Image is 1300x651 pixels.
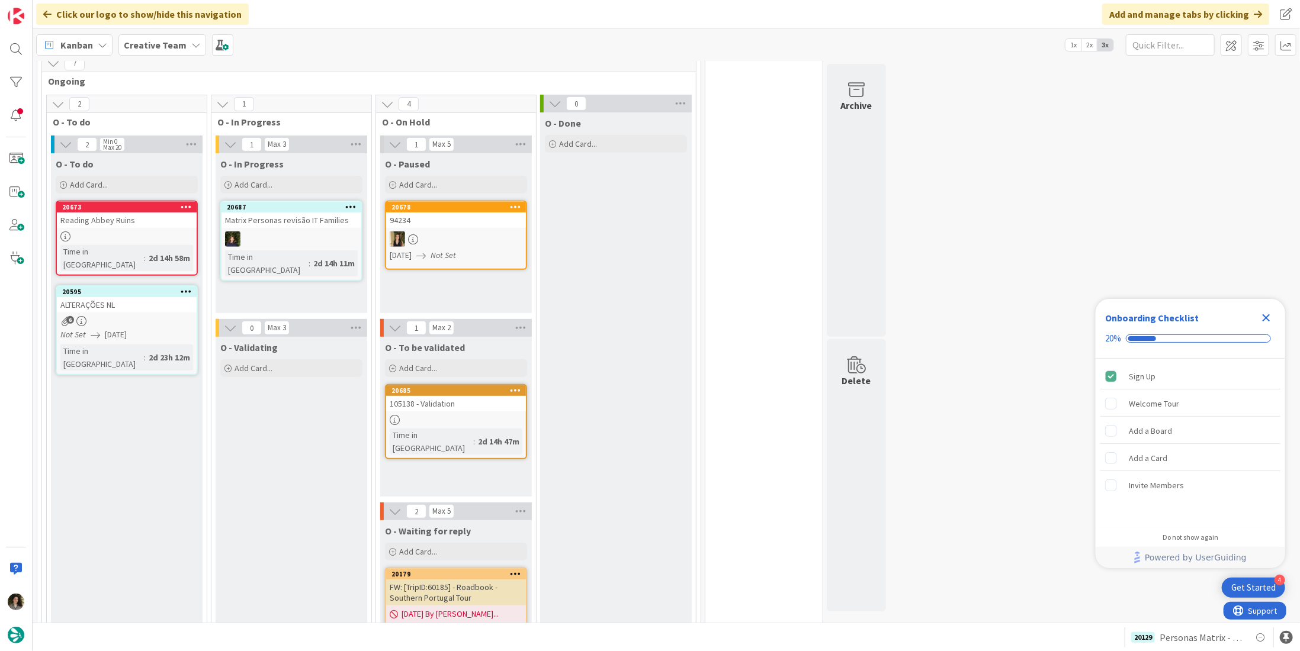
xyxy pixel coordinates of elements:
[1222,578,1285,598] div: Open Get Started checklist, remaining modules: 4
[220,158,284,170] span: O - In Progress
[1096,547,1285,568] div: Footer
[386,569,526,579] div: 20179
[57,212,197,228] div: Reading Abbey Ruins
[222,212,361,228] div: Matrix Personas revisão IT Families
[8,627,24,643] img: avatar
[1100,472,1280,498] div: Invite Members is incomplete.
[842,373,871,388] div: Delete
[566,96,586,111] span: 0
[841,98,872,112] div: Archive
[559,138,597,149] span: Add Card...
[242,137,262,152] span: 1
[57,297,197,312] div: ALTERAÇÕES NL
[473,435,475,448] span: :
[391,570,526,578] div: 20179
[1096,299,1285,568] div: Checklist Container
[268,141,286,147] div: Max 3
[220,201,362,281] a: 20687Matrix Personas revisão IT FamiliesMCTime in [GEOGRAPHIC_DATA]:2d 14h 11m
[385,525,471,537] span: O - Waiting for reply
[105,328,127,341] span: [DATE]
[386,569,526,605] div: 20179FW: [TripID:60185] - Roadbook - Southern Portugal Tour
[69,97,89,111] span: 2
[432,508,451,514] div: Max 5
[1129,478,1184,492] div: Invite Members
[48,75,681,87] span: Ongoing
[144,351,146,364] span: :
[1100,391,1280,417] div: Welcome Tour is incomplete.
[57,286,197,297] div: 20595
[65,56,85,70] span: 7
[431,250,456,260] i: Not Set
[406,504,426,518] span: 2
[103,144,121,150] div: Max 20
[1231,582,1276,594] div: Get Started
[399,546,437,557] span: Add Card...
[222,202,361,212] div: 20687
[391,203,526,211] div: 20678
[1131,632,1155,643] div: 20129
[1275,575,1285,585] div: 4
[1105,311,1199,325] div: Onboarding Checklist
[385,384,527,459] a: 20685105138 - ValidationTime in [GEOGRAPHIC_DATA]:2d 14h 47m
[399,97,419,111] span: 4
[399,363,437,373] span: Add Card...
[402,608,499,620] span: [DATE] By [PERSON_NAME]...
[1160,630,1244,644] span: Personas Matrix - Definir Locations [GEOGRAPHIC_DATA]
[222,231,361,247] div: MC
[146,252,193,265] div: 2d 14h 58m
[545,117,581,129] span: O - Done
[146,351,193,364] div: 2d 23h 12m
[235,179,272,190] span: Add Card...
[406,137,426,152] span: 1
[1129,369,1155,383] div: Sign Up
[386,579,526,605] div: FW: [TripID:60185] - Roadbook - Southern Portugal Tour
[60,38,93,52] span: Kanban
[386,202,526,228] div: 2067894234
[225,231,240,247] img: MC
[386,202,526,212] div: 20678
[1129,424,1172,438] div: Add a Board
[57,202,197,212] div: 20673
[1102,4,1269,25] div: Add and manage tabs by clicking
[1105,333,1276,344] div: Checklist progress: 20%
[1145,550,1247,565] span: Powered by UserGuiding
[60,329,86,340] i: Not Set
[77,137,97,152] span: 2
[391,386,526,395] div: 20685
[385,341,465,353] span: O - To be validated
[60,245,144,271] div: Time in [GEOGRAPHIC_DATA]
[1100,418,1280,444] div: Add a Board is incomplete.
[1100,363,1280,389] div: Sign Up is complete.
[386,212,526,228] div: 94234
[1129,397,1179,411] div: Welcome Tour
[475,435,522,448] div: 2d 14h 47m
[25,2,54,16] span: Support
[36,4,249,25] div: Click our logo to show/hide this navigation
[390,620,522,632] b: Esperar resposta TC
[222,202,361,228] div: 20687Matrix Personas revisão IT Families
[1097,39,1113,51] span: 3x
[227,203,361,211] div: 20687
[8,594,24,610] img: MS
[56,158,94,170] span: O - To do
[385,201,527,270] a: 2067894234SP[DATE]Not Set
[1129,451,1167,465] div: Add a Card
[217,116,357,128] span: O - In Progress
[386,396,526,411] div: 105138 - Validation
[386,231,526,247] div: SP
[390,249,412,262] span: [DATE]
[8,8,24,24] img: Visit kanbanzone.com
[1065,39,1081,51] span: 1x
[62,288,197,296] div: 20595
[310,257,358,270] div: 2d 14h 11m
[1257,308,1276,327] div: Close Checklist
[399,179,437,190] span: Add Card...
[385,158,430,170] span: O - Paused
[1126,34,1215,56] input: Quick Filter...
[60,344,144,370] div: Time in [GEOGRAPHIC_DATA]
[234,97,254,111] span: 1
[70,179,108,190] span: Add Card...
[1163,533,1218,542] div: Do not show again
[406,321,426,335] span: 1
[390,428,473,455] div: Time in [GEOGRAPHIC_DATA]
